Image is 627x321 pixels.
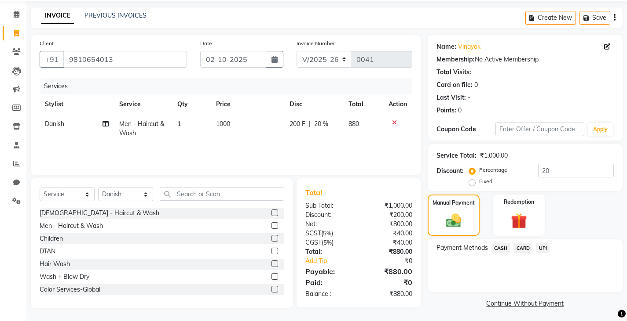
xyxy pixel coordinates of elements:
[513,243,532,253] span: CARD
[479,177,492,185] label: Fixed
[436,55,475,64] div: Membership:
[348,120,359,128] span: 880
[480,151,508,160] div: ₹1,000.00
[436,151,477,160] div: Service Total:
[436,166,464,176] div: Discount:
[436,55,614,64] div: No Active Membership
[299,220,359,229] div: Net:
[359,247,418,256] div: ₹880.00
[177,120,181,128] span: 1
[458,42,480,51] a: Vinayak
[305,229,321,237] span: SGST
[383,94,412,114] th: Action
[305,188,326,197] span: Total
[40,221,103,231] div: Men - Haircut & Wash
[297,40,335,47] label: Invoice Number
[40,209,159,218] div: [DEMOGRAPHIC_DATA] - Haircut & Wash
[314,119,328,129] span: 20 %
[299,289,359,299] div: Balance :
[495,123,584,136] input: Enter Offer / Coupon Code
[299,210,359,220] div: Discount:
[359,277,418,288] div: ₹0
[160,187,284,201] input: Search or Scan
[305,238,322,246] span: CGST
[40,40,54,47] label: Client
[299,201,359,210] div: Sub Total:
[119,120,164,137] span: Men - Haircut & Wash
[504,198,534,206] label: Redemption
[458,106,462,115] div: 0
[40,94,114,114] th: Stylist
[468,93,470,102] div: -
[359,266,418,277] div: ₹880.00
[441,212,466,230] img: _cash.svg
[40,260,70,269] div: Hair Wash
[579,11,610,25] button: Save
[359,210,418,220] div: ₹200.00
[114,94,172,114] th: Service
[84,11,147,19] a: PREVIOUS INVOICES
[506,211,532,231] img: _gift.svg
[436,125,495,134] div: Coupon Code
[436,93,466,102] div: Last Visit:
[369,256,419,266] div: ₹0
[299,238,359,247] div: ( )
[41,8,74,24] a: INVOICE
[40,272,89,281] div: Wash + Blow Dry
[299,266,359,277] div: Payable:
[40,247,55,256] div: DTAN
[45,120,64,128] span: Danish
[299,277,359,288] div: Paid:
[200,40,212,47] label: Date
[436,42,456,51] div: Name:
[172,94,211,114] th: Qty
[479,166,507,174] label: Percentage
[40,234,63,243] div: Children
[359,220,418,229] div: ₹800.00
[474,80,478,90] div: 0
[63,51,187,68] input: Search by Name/Mobile/Email/Code
[359,229,418,238] div: ₹40.00
[299,256,369,266] a: Add Tip
[309,119,311,129] span: |
[359,238,418,247] div: ₹40.00
[525,11,576,25] button: Create New
[323,230,331,237] span: 5%
[433,199,475,207] label: Manual Payment
[536,243,550,253] span: UPI
[429,299,621,308] a: Continue Without Payment
[299,229,359,238] div: ( )
[491,243,510,253] span: CASH
[284,94,344,114] th: Disc
[299,247,359,256] div: Total:
[40,78,419,94] div: Services
[436,106,456,115] div: Points:
[436,68,471,77] div: Total Visits:
[216,120,230,128] span: 1000
[290,119,305,129] span: 200 F
[588,123,613,136] button: Apply
[211,94,284,114] th: Price
[436,243,488,252] span: Payment Methods
[359,201,418,210] div: ₹1,000.00
[40,51,64,68] button: +91
[359,289,418,299] div: ₹880.00
[323,239,332,246] span: 5%
[343,94,383,114] th: Total
[40,285,100,294] div: Color Services-Global
[436,80,473,90] div: Card on file:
